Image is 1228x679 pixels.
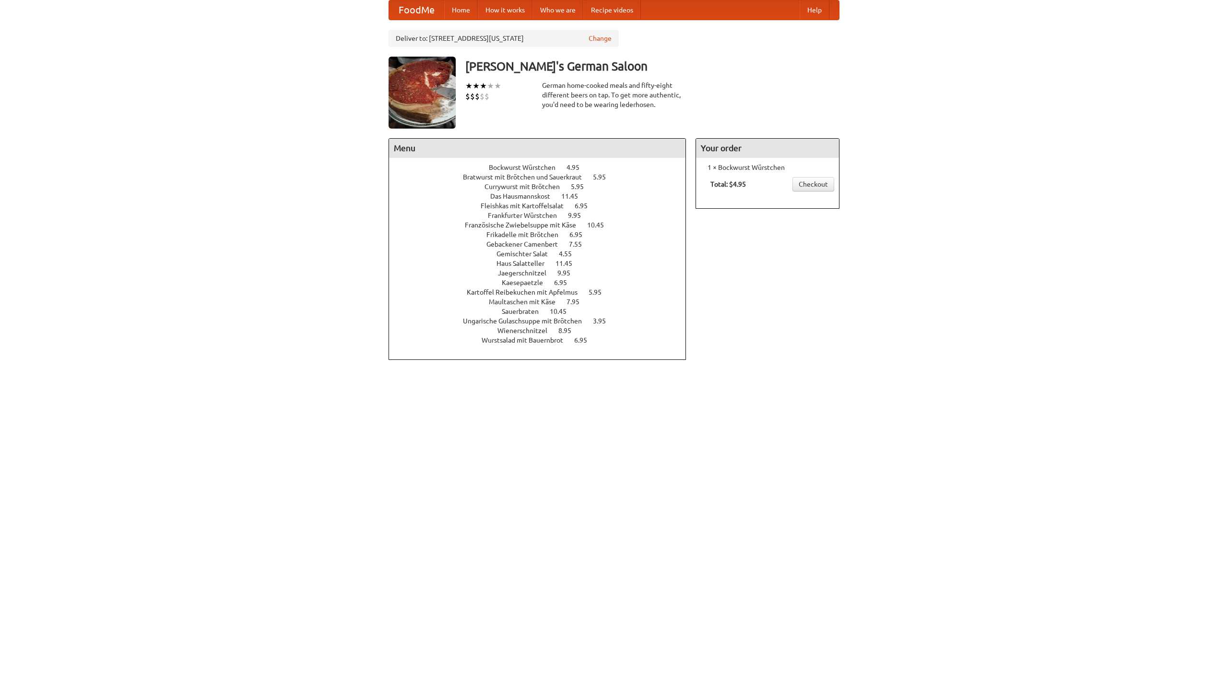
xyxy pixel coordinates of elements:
span: Currywurst mit Brötchen [484,183,569,191]
img: angular.jpg [389,57,456,129]
span: Gemischter Salat [496,250,557,258]
a: Jaegerschnitzel 9.95 [498,269,588,277]
a: Kartoffel Reibekuchen mit Apfelmus 5.95 [467,288,619,296]
a: FoodMe [389,0,444,20]
li: $ [465,91,470,102]
span: Haus Salatteller [496,260,554,267]
a: Bockwurst Würstchen 4.95 [489,164,597,171]
a: Gebackener Camenbert 7.55 [486,240,600,248]
li: $ [480,91,484,102]
a: Französische Zwiebelsuppe mit Käse 10.45 [465,221,622,229]
span: 11.45 [561,192,588,200]
li: ★ [494,81,501,91]
span: Kaesepaetzle [502,279,553,286]
li: ★ [465,81,472,91]
a: Maultaschen mit Käse 7.95 [489,298,597,306]
span: 9.95 [568,212,590,219]
a: Change [589,34,612,43]
span: 4.55 [559,250,581,258]
span: 8.95 [558,327,581,334]
a: Kaesepaetzle 6.95 [502,279,585,286]
span: 6.95 [575,202,597,210]
span: Das Hausmannskost [490,192,560,200]
li: 1 × Bockwurst Würstchen [701,163,834,172]
a: Frankfurter Würstchen 9.95 [488,212,599,219]
span: Jaegerschnitzel [498,269,556,277]
a: Fleishkas mit Kartoffelsalat 6.95 [481,202,605,210]
a: Frikadelle mit Brötchen 6.95 [486,231,600,238]
span: 3.95 [593,317,615,325]
span: 6.95 [574,336,597,344]
a: Sauerbraten 10.45 [502,308,584,315]
span: Gebackener Camenbert [486,240,567,248]
li: $ [470,91,475,102]
div: Deliver to: [STREET_ADDRESS][US_STATE] [389,30,619,47]
span: Maultaschen mit Käse [489,298,565,306]
span: 5.95 [593,173,615,181]
div: German home-cooked meals and fifty-eight different beers on tap. To get more authentic, you'd nee... [542,81,686,109]
a: Currywurst mit Brötchen 5.95 [484,183,602,191]
span: 7.55 [569,240,591,248]
a: Who we are [532,0,583,20]
span: Ungarische Gulaschsuppe mit Brötchen [463,317,591,325]
span: Wurstsalad mit Bauernbrot [482,336,573,344]
span: Bratwurst mit Brötchen und Sauerkraut [463,173,591,181]
li: $ [475,91,480,102]
span: 7.95 [567,298,589,306]
span: 4.95 [567,164,589,171]
a: Home [444,0,478,20]
span: Frankfurter Würstchen [488,212,567,219]
a: Gemischter Salat 4.55 [496,250,590,258]
span: Frikadelle mit Brötchen [486,231,568,238]
li: $ [484,91,489,102]
a: Wienerschnitzel 8.95 [497,327,589,334]
span: Bockwurst Würstchen [489,164,565,171]
span: Französische Zwiebelsuppe mit Käse [465,221,586,229]
a: Recipe videos [583,0,641,20]
span: Kartoffel Reibekuchen mit Apfelmus [467,288,587,296]
span: Wienerschnitzel [497,327,557,334]
a: How it works [478,0,532,20]
span: 9.95 [557,269,580,277]
a: Ungarische Gulaschsuppe mit Brötchen 3.95 [463,317,624,325]
a: Checkout [792,177,834,191]
a: Help [800,0,829,20]
span: 10.45 [587,221,614,229]
h3: [PERSON_NAME]'s German Saloon [465,57,839,76]
h4: Menu [389,139,685,158]
span: 11.45 [555,260,582,267]
a: Wurstsalad mit Bauernbrot 6.95 [482,336,605,344]
li: ★ [487,81,494,91]
span: 10.45 [550,308,576,315]
b: Total: $4.95 [710,180,746,188]
span: 6.95 [569,231,592,238]
span: Sauerbraten [502,308,548,315]
a: Haus Salatteller 11.45 [496,260,590,267]
h4: Your order [696,139,839,158]
span: Fleishkas mit Kartoffelsalat [481,202,573,210]
span: 5.95 [571,183,593,191]
span: 6.95 [554,279,577,286]
a: Das Hausmannskost 11.45 [490,192,596,200]
li: ★ [480,81,487,91]
span: 5.95 [589,288,611,296]
li: ★ [472,81,480,91]
a: Bratwurst mit Brötchen und Sauerkraut 5.95 [463,173,624,181]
